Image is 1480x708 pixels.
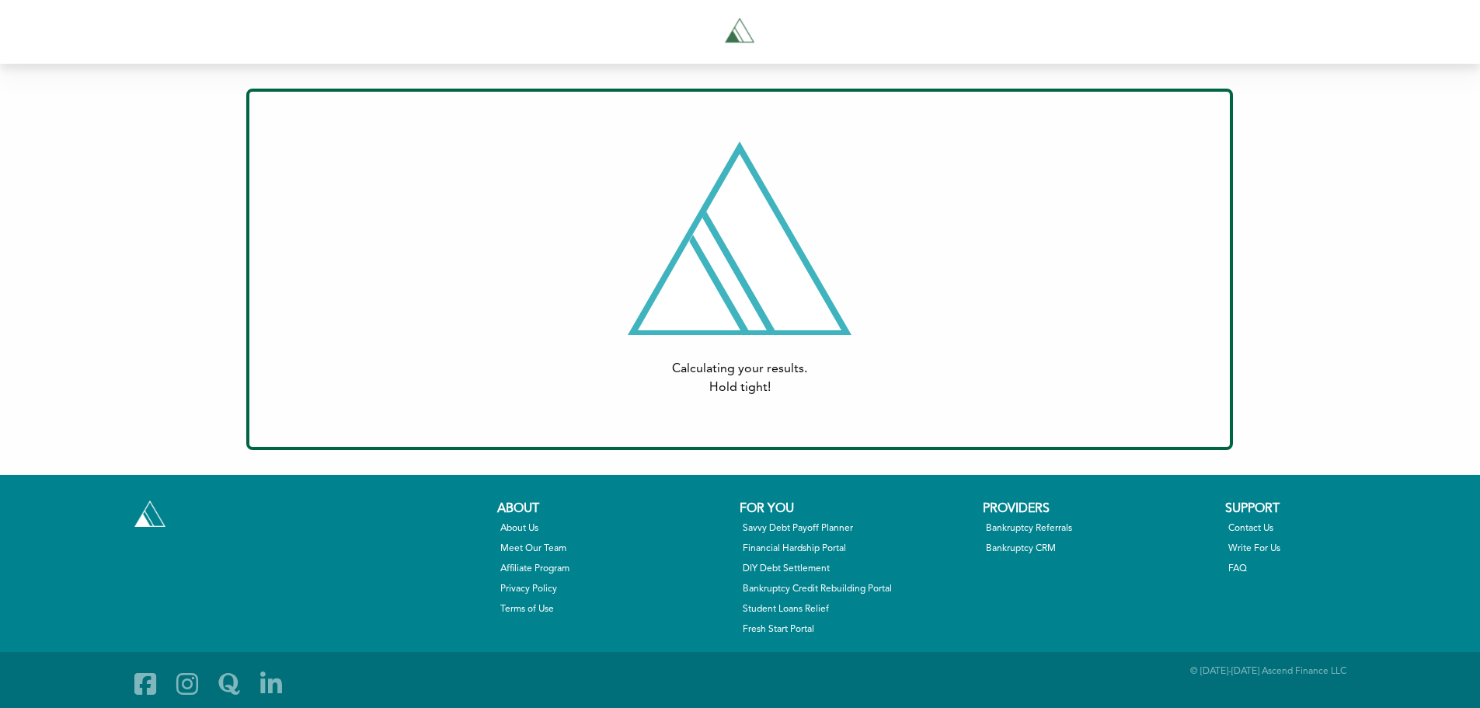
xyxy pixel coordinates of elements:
a: Write For Us [1228,542,1457,556]
a: Bankruptcy Referrals [986,521,1214,535]
a: Instagram [169,664,205,703]
a: Tryascend.com [131,497,169,531]
a: FAQ [1228,562,1457,576]
a: Affiliate Program [500,562,729,576]
a: Tryascend.com [497,12,982,51]
div: Providers [983,500,1217,518]
a: Quora [211,664,247,703]
a: Financial Hardship Portal [743,542,971,556]
a: Privacy Policy [500,582,729,596]
a: Terms of Use [500,602,729,616]
div: For You [740,500,974,518]
a: Meet Our Team [500,542,729,556]
a: Bankruptcy CRM [986,542,1214,556]
a: Linkedin [253,664,289,703]
a: Facebook [127,664,163,703]
a: Fresh Start Portal [743,623,971,637]
a: Contact Us [1228,521,1457,535]
a: Bankruptcy Credit Rebuilding Portal [743,582,971,596]
div: About [497,500,732,518]
a: About Us [500,521,729,535]
a: DIY Debt Settlement [743,562,971,576]
div: Calculating your results. Hold tight! [299,360,1180,397]
div: Support [1225,500,1460,518]
img: Tryascend.com [134,500,165,527]
div: © [DATE]-[DATE] Ascend Finance LLC [983,664,1346,703]
a: Student Loans Relief [743,602,971,616]
img: Tryascend.com [719,12,760,51]
a: Savvy Debt Payoff Planner [743,521,971,535]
